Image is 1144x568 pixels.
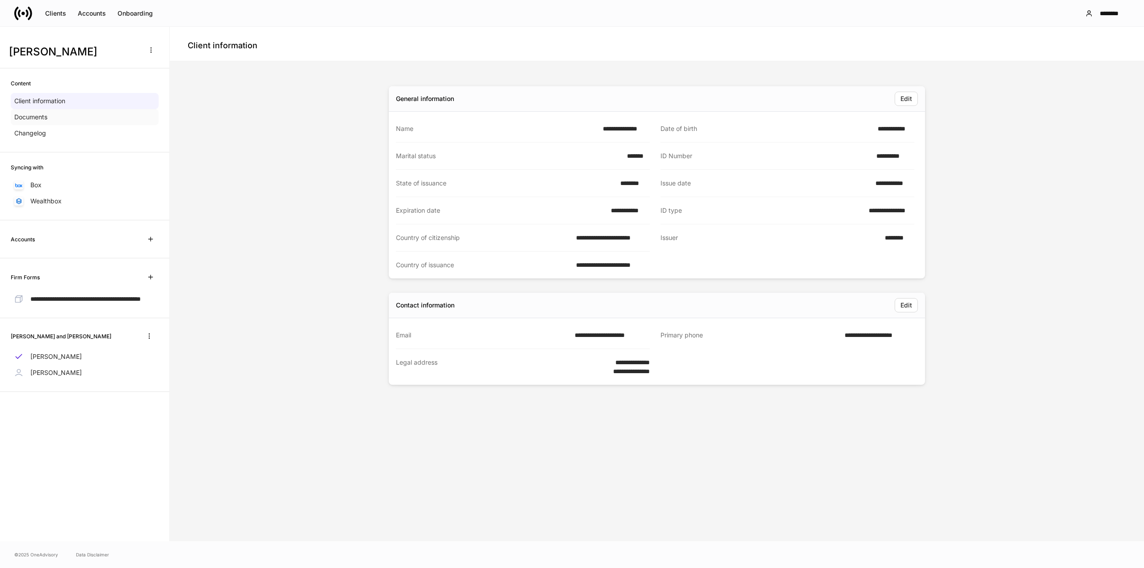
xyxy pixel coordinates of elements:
[45,10,66,17] div: Clients
[11,79,31,88] h6: Content
[30,197,62,206] p: Wealthbox
[396,331,569,340] div: Email
[11,163,43,172] h6: Syncing with
[660,179,870,188] div: Issue date
[11,235,35,244] h6: Accounts
[660,233,879,243] div: Issuer
[11,177,159,193] a: Box
[30,368,82,377] p: [PERSON_NAME]
[660,151,871,160] div: ID Number
[118,10,153,17] div: Onboarding
[112,6,159,21] button: Onboarding
[11,193,159,209] a: Wealthbox
[78,10,106,17] div: Accounts
[396,206,606,215] div: Expiration date
[9,45,138,59] h3: [PERSON_NAME]
[11,349,159,365] a: [PERSON_NAME]
[396,124,597,133] div: Name
[11,93,159,109] a: Client information
[396,179,615,188] div: State of issuance
[895,298,918,312] button: Edit
[11,125,159,141] a: Changelog
[11,332,111,341] h6: [PERSON_NAME] and [PERSON_NAME]
[76,551,109,558] a: Data Disclaimer
[660,206,863,215] div: ID type
[900,96,912,102] div: Edit
[39,6,72,21] button: Clients
[30,352,82,361] p: [PERSON_NAME]
[396,301,454,310] div: Contact information
[396,261,571,269] div: Country of issuance
[396,94,454,103] div: General information
[396,358,592,376] div: Legal address
[30,181,42,189] p: Box
[660,124,872,133] div: Date of birth
[188,40,257,51] h4: Client information
[396,151,622,160] div: Marital status
[72,6,112,21] button: Accounts
[396,233,571,242] div: Country of citizenship
[11,365,159,381] a: [PERSON_NAME]
[895,92,918,106] button: Edit
[14,97,65,105] p: Client information
[660,331,839,340] div: Primary phone
[900,302,912,308] div: Edit
[11,273,40,282] h6: Firm Forms
[14,113,47,122] p: Documents
[11,109,159,125] a: Documents
[14,551,58,558] span: © 2025 OneAdvisory
[14,129,46,138] p: Changelog
[15,183,22,187] img: oYqM9ojoZLfzCHUefNbBcWHcyDPbQKagtYciMC8pFl3iZXy3dU33Uwy+706y+0q2uJ1ghNQf2OIHrSh50tUd9HaB5oMc62p0G...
